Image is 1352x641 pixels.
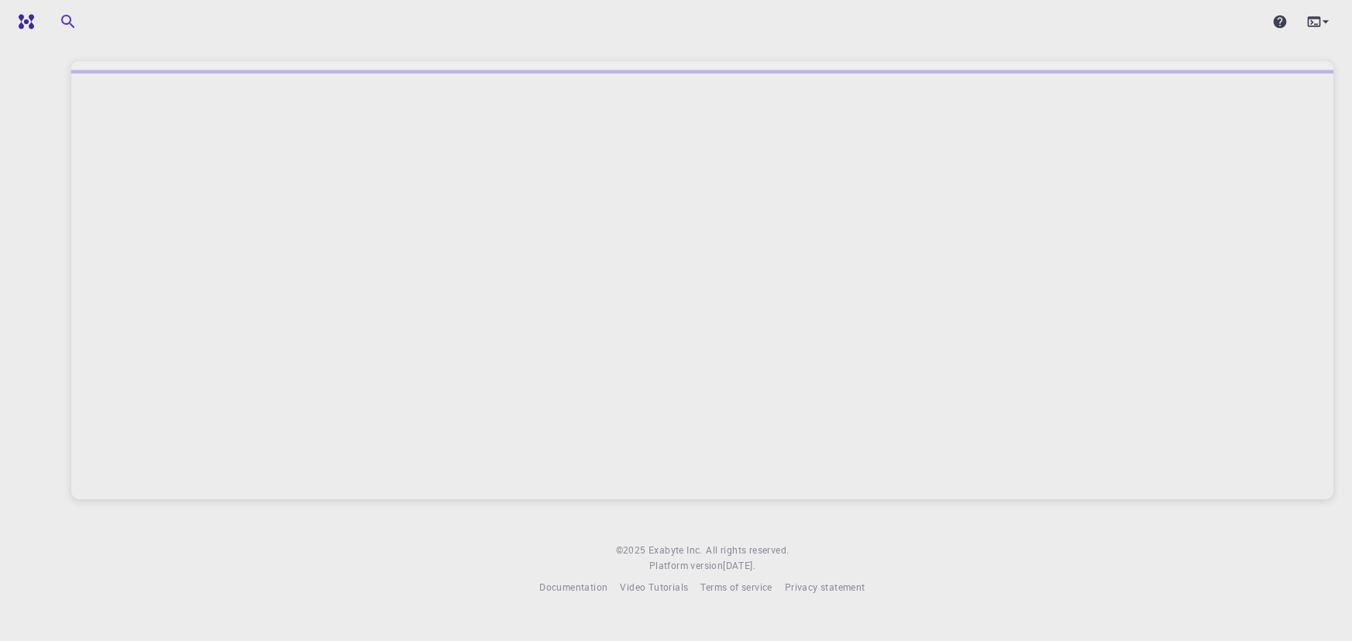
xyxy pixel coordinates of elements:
a: Privacy statement [785,580,865,595]
span: Terms of service [700,581,772,593]
span: [DATE] . [723,559,755,571]
a: Exabyte Inc. [648,543,703,558]
a: [DATE]. [723,558,755,574]
span: Privacy statement [785,581,865,593]
a: Video Tutorials [620,580,688,595]
span: Platform version [649,558,723,574]
span: Video Tutorials [620,581,688,593]
a: Documentation [539,580,607,595]
span: All rights reserved. [706,543,789,558]
span: © 2025 [616,543,648,558]
img: logo [12,14,34,29]
span: Exabyte Inc. [648,543,703,556]
span: Documentation [539,581,607,593]
a: Terms of service [700,580,772,595]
